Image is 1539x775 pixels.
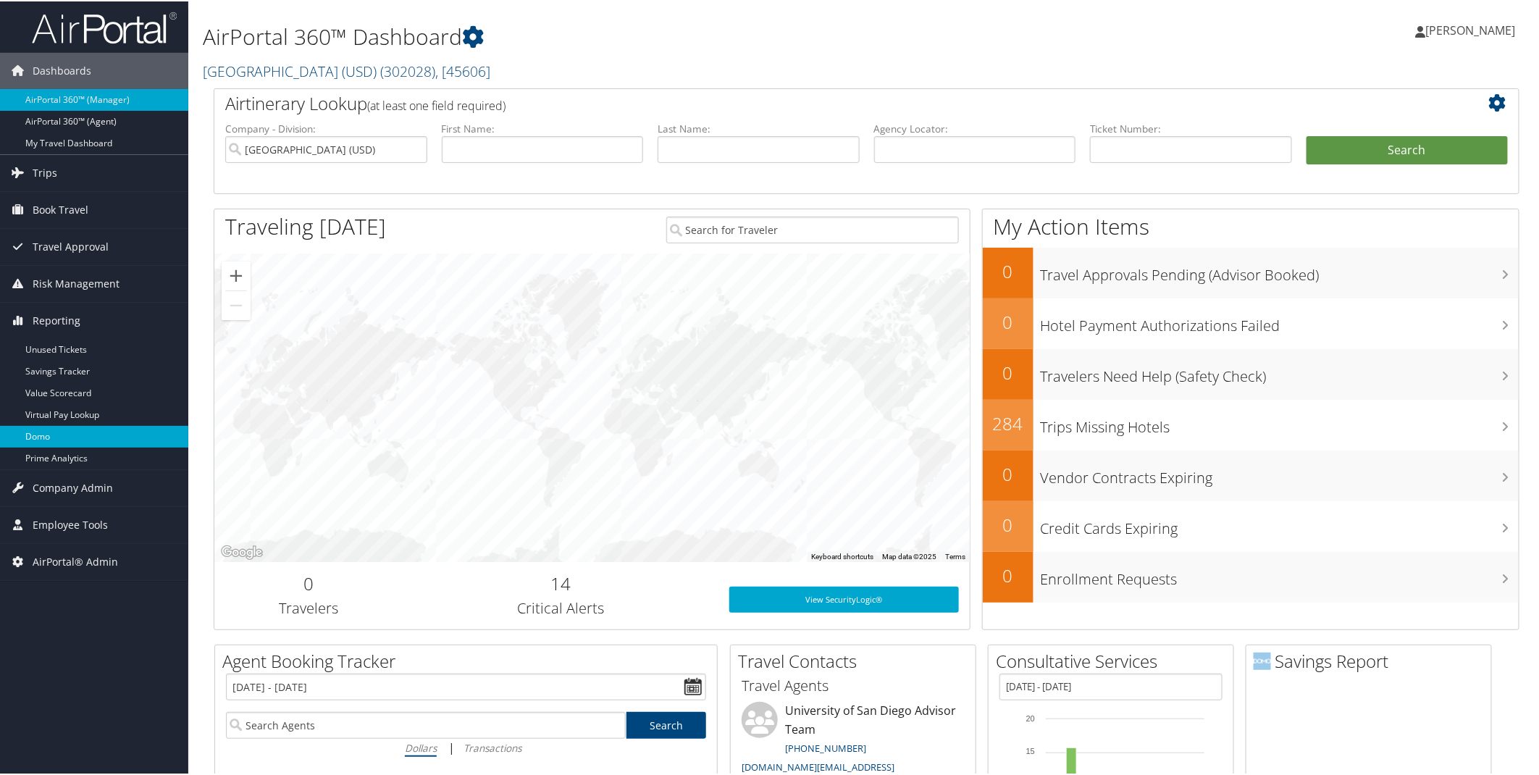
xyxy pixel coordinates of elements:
[945,551,965,559] a: Terms (opens in new tab)
[1426,21,1516,37] span: [PERSON_NAME]
[225,120,427,135] label: Company - Division:
[983,359,1033,384] h2: 0
[435,60,490,80] span: , [ 45606 ]
[33,227,109,264] span: Travel Approval
[1416,7,1530,51] a: [PERSON_NAME]
[658,120,860,135] label: Last Name:
[983,309,1033,333] h2: 0
[983,410,1033,435] h2: 284
[1041,307,1519,335] h3: Hotel Payment Authorizations Failed
[983,562,1033,587] h2: 0
[811,550,873,561] button: Keyboard shortcuts
[983,461,1033,485] h2: 0
[983,449,1519,500] a: 0Vendor Contracts Expiring
[1090,120,1292,135] label: Ticket Number:
[203,20,1088,51] h1: AirPortal 360™ Dashboard
[33,190,88,227] span: Book Travel
[33,51,91,88] span: Dashboards
[222,648,717,672] h2: Agent Booking Tracker
[983,258,1033,282] h2: 0
[405,740,437,753] i: Dollars
[32,9,177,43] img: airportal-logo.png
[738,648,976,672] h2: Travel Contacts
[33,154,57,190] span: Trips
[996,648,1233,672] h2: Consultative Services
[1041,459,1519,487] h3: Vendor Contracts Expiring
[225,570,393,595] h2: 0
[218,542,266,561] img: Google
[1041,561,1519,588] h3: Enrollment Requests
[218,542,266,561] a: Open this area in Google Maps (opens a new window)
[226,711,626,737] input: Search Agents
[33,469,113,505] span: Company Admin
[983,348,1519,398] a: 0Travelers Need Help (Safety Check)
[226,737,706,755] div: |
[983,398,1519,449] a: 284Trips Missing Hotels
[785,740,866,753] a: [PHONE_NUMBER]
[1041,409,1519,436] h3: Trips Missing Hotels
[1041,510,1519,537] h3: Credit Cards Expiring
[983,511,1033,536] h2: 0
[414,570,708,595] h2: 14
[742,674,965,695] h3: Travel Agents
[414,597,708,617] h3: Critical Alerts
[1041,256,1519,284] h3: Travel Approvals Pending (Advisor Booked)
[983,297,1519,348] a: 0Hotel Payment Authorizations Failed
[1254,648,1491,672] h2: Savings Report
[222,260,251,289] button: Zoom in
[874,120,1076,135] label: Agency Locator:
[729,585,960,611] a: View SecurityLogic®
[1026,745,1035,754] tspan: 15
[367,96,506,112] span: (at least one field required)
[442,120,644,135] label: First Name:
[882,551,936,559] span: Map data ©2025
[983,210,1519,240] h1: My Action Items
[983,500,1519,550] a: 0Credit Cards Expiring
[380,60,435,80] span: ( 302028 )
[33,264,119,301] span: Risk Management
[1041,358,1519,385] h3: Travelers Need Help (Safety Check)
[626,711,707,737] a: Search
[666,215,960,242] input: Search for Traveler
[464,740,521,753] i: Transactions
[225,210,386,240] h1: Traveling [DATE]
[222,290,251,319] button: Zoom out
[33,506,108,542] span: Employee Tools
[1307,135,1509,164] button: Search
[33,301,80,338] span: Reporting
[1026,713,1035,721] tspan: 20
[1254,651,1271,669] img: domo-logo.png
[33,542,118,579] span: AirPortal® Admin
[203,60,490,80] a: [GEOGRAPHIC_DATA] (USD)
[225,90,1399,114] h2: Airtinerary Lookup
[225,597,393,617] h3: Travelers
[983,246,1519,297] a: 0Travel Approvals Pending (Advisor Booked)
[983,550,1519,601] a: 0Enrollment Requests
